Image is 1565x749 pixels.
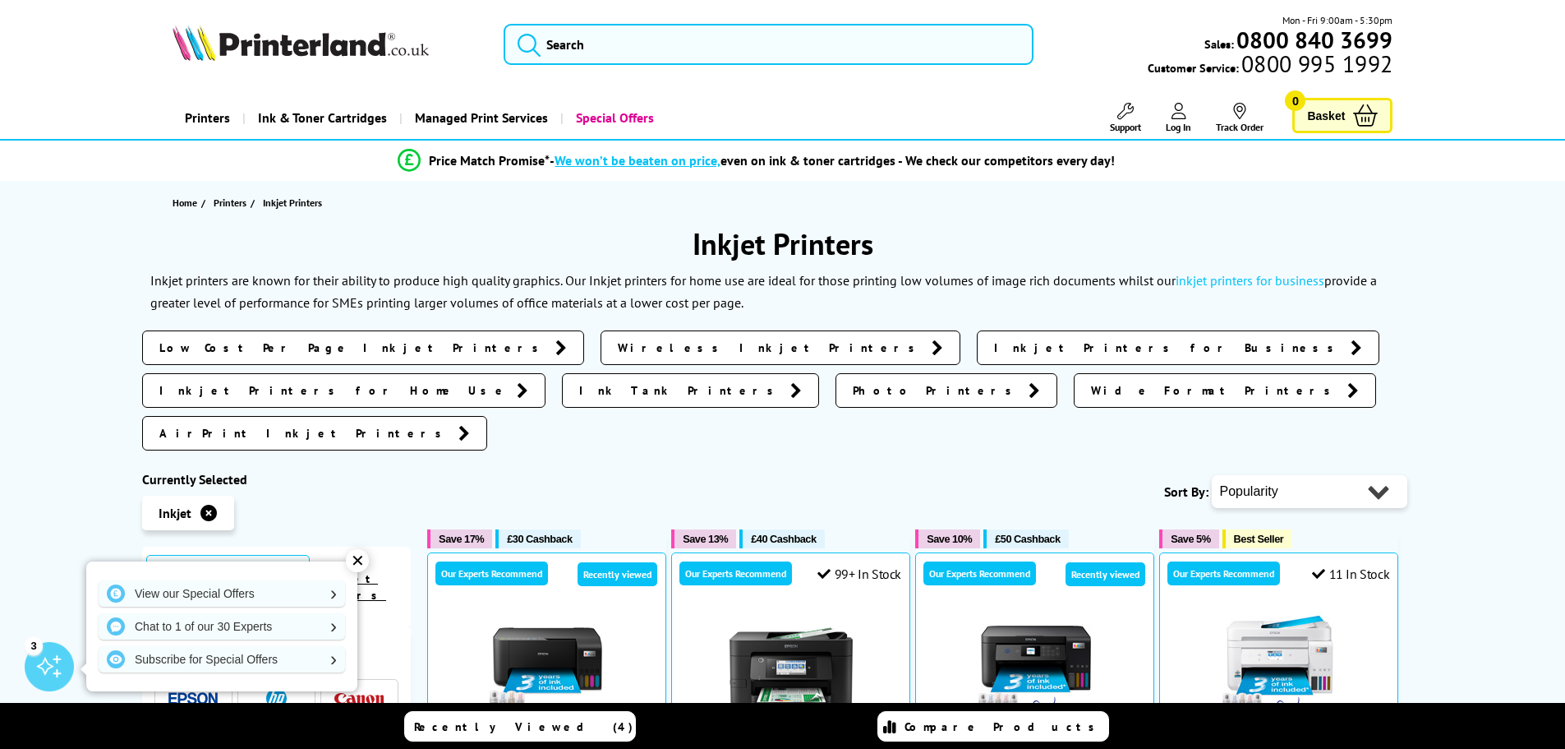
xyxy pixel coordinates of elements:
div: Our Experts Recommend [435,562,548,585]
span: Inkjet Printers for Business [994,340,1342,356]
span: Price Match Promise* [429,152,550,169]
span: Save 5% [1171,533,1210,545]
div: Recently viewed [1066,562,1145,586]
p: Inkjet printers are known for their ability to produce high quality graphics. Our Inkjet printers... [150,272,1377,311]
button: £30 Cashback [495,529,580,548]
a: Home [173,194,201,211]
span: £50 Cashback [995,533,1060,545]
span: AirPrint Inkjet Printers [159,425,450,442]
span: Inkjet [159,505,191,521]
div: Recently viewed [578,562,657,586]
a: Canon [334,688,384,709]
button: Save 17% [427,529,492,548]
span: Ink Tank Printers [579,382,782,399]
a: Log In [1166,103,1191,133]
img: Epson EcoTank ET-4856 [1217,611,1341,734]
a: Wireless Inkjet Printers [601,331,960,365]
b: 0800 840 3699 [1236,25,1392,55]
img: HP [266,688,287,709]
div: Our Experts Recommend [1167,562,1280,585]
span: 0 [1285,90,1305,111]
div: Currently Selected [142,471,412,488]
button: Save 5% [1159,529,1218,548]
span: 0800 995 1992 [1239,56,1392,72]
img: Epson [168,692,218,705]
span: Customer Service: [1148,56,1392,76]
a: Track Order [1216,103,1264,133]
a: Wide Format Printers [1074,373,1376,408]
span: Log In [1166,121,1191,133]
span: Mon - Fri 9:00am - 5:30pm [1282,12,1392,28]
h1: Inkjet Printers [142,224,1424,263]
div: ✕ [346,549,369,572]
span: Best Seller [1234,533,1284,545]
a: 0800 840 3699 [1234,32,1392,48]
a: Ink Tank Printers [562,373,819,408]
a: Printerland Logo [173,25,484,64]
a: Basket 0 [1292,98,1392,133]
span: Ink & Toner Cartridges [258,97,387,139]
img: Epson EcoTank ET-2862 [486,611,609,734]
li: modal_Promise [134,146,1380,175]
span: Sort By: [1164,483,1208,500]
a: Low Cost Per Page Inkjet Printers [142,331,584,365]
span: Save 13% [683,533,728,545]
img: Printerland Logo [173,25,429,61]
span: Low Cost Per Page Inkjet Printers [159,340,547,356]
span: Save 10% [927,533,972,545]
button: Best Seller [1222,529,1292,548]
span: Photo Printers [853,382,1020,399]
a: Inkjet Printers for Business [977,331,1379,365]
span: Recently Viewed (4) [414,719,633,734]
a: Special Offers [560,97,666,139]
button: £40 Cashback [739,529,824,548]
span: Printers [214,194,246,211]
span: Wireless Inkjet Printers [618,340,923,356]
span: Sales: [1204,36,1234,52]
a: Managed Print Services [399,97,560,139]
span: £40 Cashback [751,533,816,545]
span: £30 Cashback [507,533,572,545]
a: AirPrint Inkjet Printers [142,416,487,451]
span: Basket [1307,104,1345,127]
a: Subscribe for Special Offers [99,646,345,673]
a: Photo Printers [835,373,1057,408]
span: Inkjet Printers [263,196,322,209]
img: Epson WorkForce Pro WF-4820DWF [730,611,853,734]
a: Recently Viewed (4) [404,711,636,742]
div: 99+ In Stock [817,566,901,582]
a: Epson [168,688,218,709]
a: Support [1110,103,1141,133]
a: Inkjet Printers for Home Use [142,373,545,408]
button: £50 Cashback [983,529,1068,548]
div: Our Experts Recommend [923,562,1036,585]
a: Printers [173,97,242,139]
div: 11 In Stock [1312,566,1389,582]
a: Printers [214,194,251,211]
a: HP [251,688,301,709]
a: Ink & Toner Cartridges [242,97,399,139]
button: Save 10% [915,529,980,548]
span: Inkjet Printers for Home Use [159,382,509,399]
div: Our Experts Recommend [679,562,792,585]
span: Wide Format Printers [1091,382,1339,399]
a: Compare Products [877,711,1109,742]
div: 3 [25,636,43,654]
a: inkjet printers for business [1176,272,1324,289]
span: Support [1110,121,1141,133]
span: Save 17% [439,533,484,545]
input: Search [504,24,1033,65]
a: View our Special Offers [99,580,345,607]
button: Save 13% [671,529,736,548]
span: Compare Products [904,719,1103,734]
img: Epson EcoTank ET-2851 [974,611,1097,734]
span: We won’t be beaten on price, [555,152,720,169]
div: - even on ink & toner cartridges - We check our competitors every day! [550,152,1115,169]
a: Chat to 1 of our 30 Experts [99,613,345,640]
img: Canon [334,693,384,704]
